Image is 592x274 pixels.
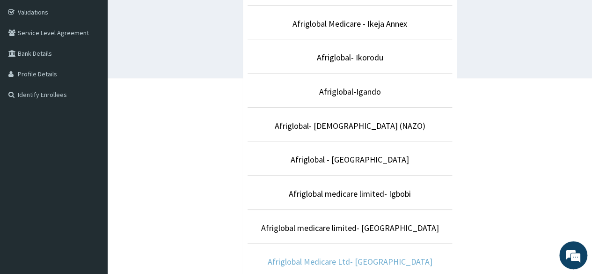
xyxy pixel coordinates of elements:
[268,256,432,267] a: Afriglobal Medicare Ltd- [GEOGRAPHIC_DATA]
[317,52,383,63] a: Afriglobal- Ikorodu
[275,120,425,131] a: Afriglobal- [DEMOGRAPHIC_DATA] (NAZO)
[289,188,411,199] a: Afriglobal medicare limited- Igbobi
[291,154,409,165] a: Afriglobal - [GEOGRAPHIC_DATA]
[5,178,178,211] textarea: Type your message and hit 'Enter'
[319,86,381,97] a: Afriglobal-Igando
[292,18,407,29] a: Afriglobal Medicare - Ikeja Annex
[54,79,129,174] span: We're online!
[49,52,157,65] div: Chat with us now
[153,5,176,27] div: Minimize live chat window
[17,47,38,70] img: d_794563401_company_1708531726252_794563401
[261,222,439,233] a: Afriglobal medicare limited- [GEOGRAPHIC_DATA]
